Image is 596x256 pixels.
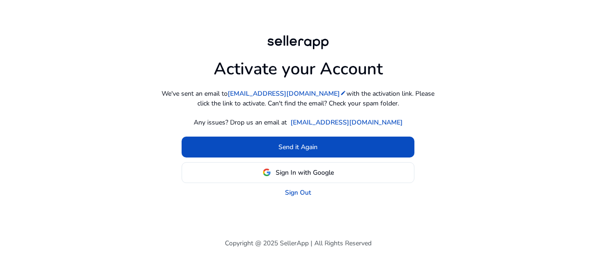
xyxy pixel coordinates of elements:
button: Sign In with Google [182,162,414,183]
span: Sign In with Google [276,168,334,177]
h1: Activate your Account [214,52,383,79]
a: Sign Out [285,188,311,197]
span: Send it Again [278,142,318,152]
a: [EMAIL_ADDRESS][DOMAIN_NAME] [291,118,403,127]
mat-icon: edit [340,90,346,96]
p: We've sent an email to with the activation link. Please click the link to activate. Can't find th... [158,89,438,108]
button: Send it Again [182,137,414,158]
img: google-logo.svg [263,168,271,177]
p: Any issues? Drop us an email at [194,118,287,127]
a: [EMAIL_ADDRESS][DOMAIN_NAME] [228,89,346,98]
